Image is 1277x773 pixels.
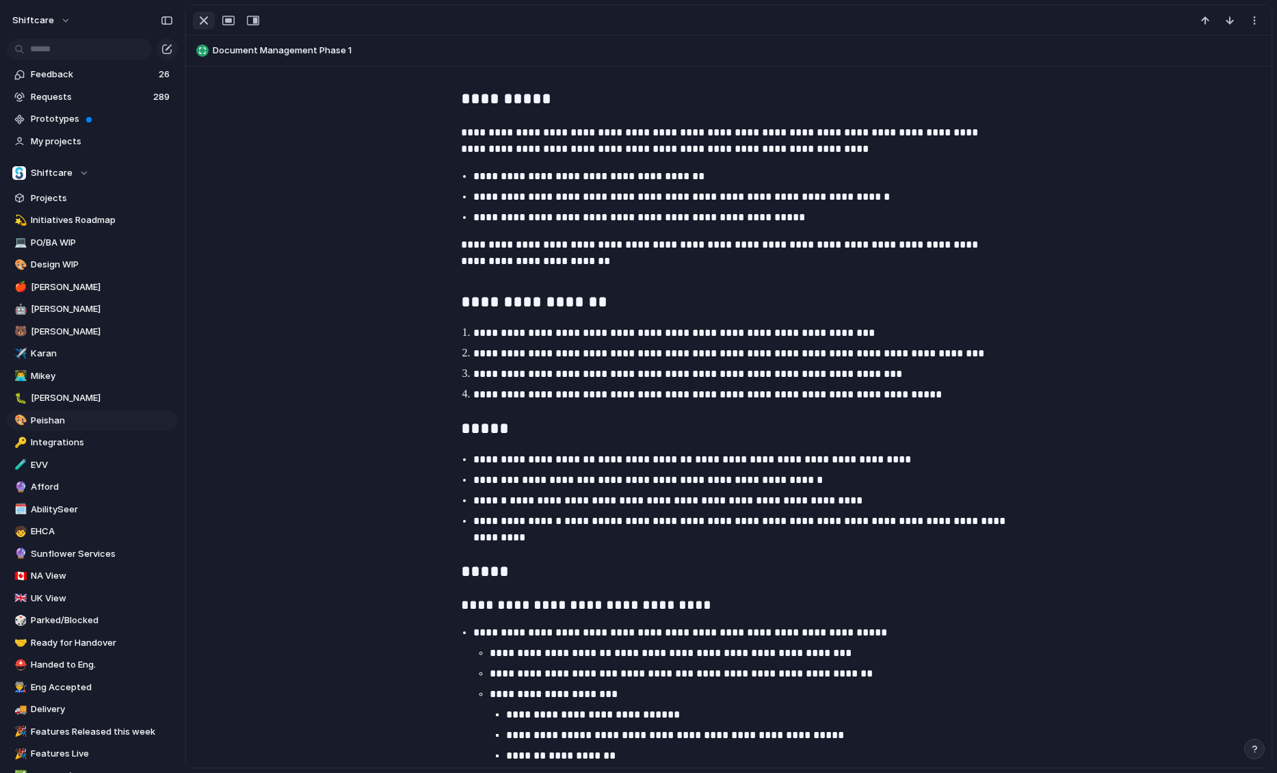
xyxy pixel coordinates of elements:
div: 🚚 [14,702,24,718]
button: 💫 [12,213,26,227]
div: 🔑 [14,435,24,451]
button: ⛑️ [12,658,26,672]
span: [PERSON_NAME] [31,325,173,339]
span: Prototypes [31,112,173,126]
span: Feedback [31,68,155,81]
button: 🚚 [12,703,26,716]
button: Shiftcare [7,163,178,183]
a: 🤖[PERSON_NAME] [7,299,178,319]
a: 🎉Features Released this week [7,722,178,742]
a: 🗓️AbilitySeer [7,499,178,520]
button: 👨‍💻 [12,369,26,383]
span: Document Management Phase 1 [213,44,1265,57]
button: 🤖 [12,302,26,316]
a: 👨‍🏭Eng Accepted [7,677,178,698]
button: 🗓️ [12,503,26,516]
a: 🍎[PERSON_NAME] [7,277,178,298]
div: 🤖 [14,302,24,317]
button: 🧪 [12,458,26,472]
div: ⛑️ [14,657,24,673]
div: 🚚Delivery [7,699,178,720]
a: 🎉Features Live [7,744,178,764]
button: 🔑 [12,436,26,449]
button: 🔮 [12,547,26,561]
a: My projects [7,131,178,152]
div: 🇬🇧 [14,590,24,606]
button: 🍎 [12,280,26,294]
div: 👨‍🏭 [14,679,24,695]
button: 👨‍🏭 [12,681,26,694]
a: 🧪EVV [7,455,178,475]
span: [PERSON_NAME] [31,280,173,294]
a: 🧒EHCA [7,521,178,542]
span: Initiatives Roadmap [31,213,173,227]
button: 🤝 [12,636,26,650]
div: 🎲Parked/Blocked [7,610,178,631]
div: ✈️Karan [7,343,178,364]
a: 🤝Ready for Handover [7,633,178,653]
span: Requests [31,90,149,104]
button: shiftcare [6,10,78,31]
span: My projects [31,135,173,148]
a: 🔑Integrations [7,432,178,453]
a: 🎨Design WIP [7,254,178,275]
div: 🐻 [14,324,24,339]
span: Delivery [31,703,173,716]
div: 🇨🇦 [14,568,24,584]
span: [PERSON_NAME] [31,391,173,405]
span: Features Released this week [31,725,173,739]
span: Features Live [31,747,173,761]
span: PO/BA WIP [31,236,173,250]
span: Eng Accepted [31,681,173,694]
a: ⛑️Handed to Eng. [7,655,178,675]
button: 🔮 [12,480,26,494]
a: 🔮Sunflower Services [7,544,178,564]
div: 🧪 [14,457,24,473]
div: 🐛 [14,391,24,406]
span: Mikey [31,369,173,383]
span: UK View [31,592,173,605]
div: 🎨 [14,412,24,428]
span: 26 [159,68,172,81]
button: Document Management Phase 1 [192,40,1265,62]
a: 👨‍💻Mikey [7,366,178,386]
div: 🤝 [14,635,24,651]
button: 🎉 [12,725,26,739]
span: Karan [31,347,173,361]
span: Design WIP [31,258,173,272]
a: Prototypes [7,109,178,129]
div: 🗓️ [14,501,24,517]
div: 🔮 [14,480,24,495]
button: 🇨🇦 [12,569,26,583]
div: 🔮Afford [7,477,178,497]
button: 🎲 [12,614,26,627]
span: Peishan [31,414,173,428]
button: 🎨 [12,414,26,428]
div: 🇨🇦NA View [7,566,178,586]
span: Projects [31,192,173,205]
a: 💫Initiatives Roadmap [7,210,178,231]
span: Integrations [31,436,173,449]
span: shiftcare [12,14,54,27]
button: 🐛 [12,391,26,405]
a: 🎨Peishan [7,410,178,431]
div: 👨‍💻 [14,368,24,384]
div: ✈️ [14,346,24,362]
button: 🐻 [12,325,26,339]
a: 🐛[PERSON_NAME] [7,388,178,408]
div: 🎉 [14,746,24,762]
span: EVV [31,458,173,472]
button: 🎨 [12,258,26,272]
